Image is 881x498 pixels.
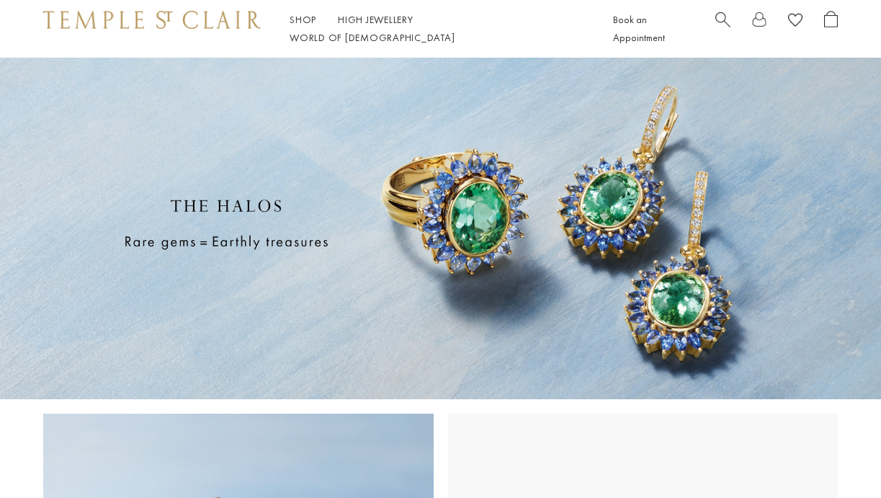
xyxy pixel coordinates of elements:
[613,13,665,44] a: Book an Appointment
[809,430,867,484] iframe: Gorgias live chat messenger
[715,11,730,47] a: Search
[338,13,413,26] a: High JewelleryHigh Jewellery
[290,31,455,44] a: World of [DEMOGRAPHIC_DATA]World of [DEMOGRAPHIC_DATA]
[824,11,838,47] a: Open Shopping Bag
[43,11,261,28] img: Temple St. Clair
[788,11,802,33] a: View Wishlist
[290,13,316,26] a: ShopShop
[290,11,581,47] nav: Main navigation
